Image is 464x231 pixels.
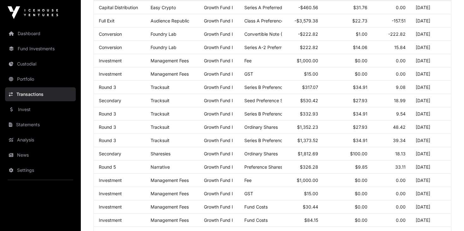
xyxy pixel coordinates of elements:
span: 9.54 [396,111,406,116]
td: $326.28 [282,160,323,174]
a: Round 3 [99,124,116,130]
a: Fund Investments [5,42,76,56]
a: Investment [99,191,122,196]
a: Growth Fund I [204,151,233,156]
a: Full Exit [99,18,115,23]
span: Series B Preference Shares [244,111,300,116]
a: Growth Fund I [204,164,233,170]
td: $1,000.00 [282,174,323,187]
a: Settings [5,163,76,177]
span: 0.00 [396,71,406,77]
span: $34.91 [353,138,367,143]
a: Investment [99,178,122,183]
td: [DATE] [411,1,451,14]
a: News [5,148,76,162]
span: -157.51 [392,18,406,23]
td: [DATE] [411,81,451,94]
td: $84.15 [282,214,323,227]
a: Round 3 [99,138,116,143]
a: Growth Fund I [204,124,233,130]
a: Conversion [99,45,122,50]
span: Fee [244,58,252,63]
span: $0.00 [355,71,367,77]
a: Foundry Lab [151,31,176,37]
a: Growth Fund I [204,217,233,223]
td: [DATE] [411,134,451,147]
a: Portfolio [5,72,76,86]
span: 15.84 [394,45,406,50]
span: $22.73 [352,18,367,23]
img: Icehouse Ventures Logo [8,6,58,19]
span: Fund Costs [244,217,268,223]
span: $0.00 [355,217,367,223]
span: Preference Shares [244,164,283,170]
td: [DATE] [411,54,451,67]
a: Growth Fund I [204,18,233,23]
span: 0.00 [396,58,406,63]
span: Series B Preference Shares [244,138,300,143]
span: 33.11 [395,164,406,170]
span: $34.91 [353,84,367,90]
a: Growth Fund I [204,178,233,183]
a: Dashboard [5,27,76,41]
a: Invest [5,103,76,116]
a: Tracksuit [151,84,170,90]
span: Series A-2 Preferred Stock [244,45,300,50]
td: [DATE] [411,14,451,28]
span: 48.42 [393,124,406,130]
span: -222.82 [388,31,406,37]
td: -$222.82 [282,28,323,41]
a: Transactions [5,87,76,101]
p: Management Fees [151,191,194,196]
p: Management Fees [151,204,194,209]
span: Ordinary Shares [244,151,278,156]
td: [DATE] [411,41,451,54]
span: Fund Costs [244,204,268,209]
a: Secondary [99,151,121,156]
span: $0.00 [355,178,367,183]
a: Tracksuit [151,138,170,143]
td: [DATE] [411,107,451,121]
span: 0.00 [396,191,406,196]
a: Analysis [5,133,76,147]
span: Seed Preference Shares [244,98,294,103]
span: Convertible Note ([DATE]) [244,31,298,37]
td: [DATE] [411,67,451,81]
span: GST [244,191,253,196]
a: Narrative [151,164,170,170]
td: [DATE] [411,214,451,227]
a: Tracksuit [151,111,170,116]
td: [DATE] [411,147,451,160]
a: Investment [99,204,122,209]
td: $1,352.23 [282,121,323,134]
span: $27.93 [353,98,367,103]
span: Series B Preference Shares [244,84,300,90]
a: Easy Crypto [151,5,176,10]
span: $14.06 [353,45,367,50]
a: Custodial [5,57,76,71]
span: $27.93 [353,124,367,130]
a: Conversion [99,31,122,37]
a: Investment [99,71,122,77]
a: Growth Fund I [204,111,233,116]
a: Foundry Lab [151,45,176,50]
span: $100.00 [350,151,367,156]
a: Round 3 [99,84,116,90]
a: Statements [5,118,76,132]
span: 0.00 [396,178,406,183]
p: Management Fees [151,71,194,77]
span: GST [244,71,253,77]
td: $15.00 [282,187,323,200]
a: Growth Fund I [204,5,233,10]
span: 18.13 [395,151,406,156]
a: Capital Distribution [99,5,138,10]
span: $0.00 [355,191,367,196]
span: 39.34 [393,138,406,143]
td: [DATE] [411,121,451,134]
a: Growth Fund I [204,45,233,50]
span: $0.00 [355,58,367,63]
td: [DATE] [411,28,451,41]
span: $9.85 [355,164,367,170]
a: Growth Fund I [204,31,233,37]
span: 0.00 [396,5,406,10]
